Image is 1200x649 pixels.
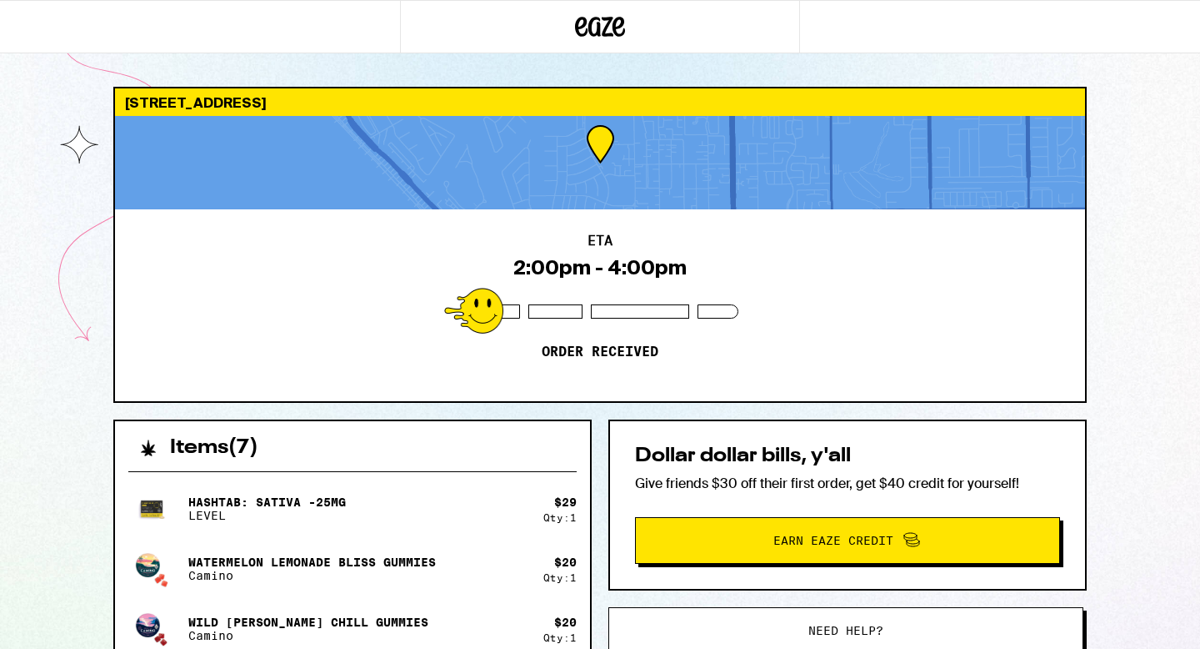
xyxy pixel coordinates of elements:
[635,517,1060,564] button: Earn Eaze Credit
[543,572,577,583] div: Qty: 1
[188,556,436,569] p: Watermelon Lemonade Bliss Gummies
[1092,599,1183,641] iframe: Opens a widget where you can find more information
[554,556,577,569] div: $ 20
[554,616,577,629] div: $ 20
[543,512,577,523] div: Qty: 1
[808,625,883,636] span: Need help?
[188,616,428,629] p: Wild [PERSON_NAME] Chill Gummies
[542,344,658,360] p: Order received
[587,234,612,248] h2: ETA
[513,256,687,279] div: 2:00pm - 4:00pm
[635,475,1060,492] p: Give friends $30 off their first order, get $40 credit for yourself!
[635,446,1060,466] h2: Dollar dollar bills, y'all
[773,535,893,546] span: Earn Eaze Credit
[554,496,577,509] div: $ 29
[128,546,175,592] img: Camino - Watermelon Lemonade Bliss Gummies
[115,88,1085,116] div: [STREET_ADDRESS]
[188,509,346,522] p: LEVEL
[170,438,258,458] h2: Items ( 7 )
[188,496,346,509] p: Hashtab: Sativa -25mg
[543,632,577,643] div: Qty: 1
[128,485,175,532] img: LEVEL - Hashtab: Sativa -25mg
[188,629,428,642] p: Camino
[188,569,436,582] p: Camino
